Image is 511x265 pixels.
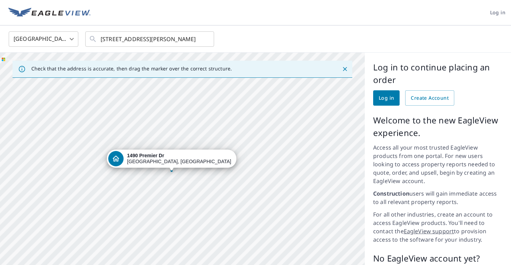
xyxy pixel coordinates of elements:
[373,252,503,265] p: No EagleView account yet?
[411,94,449,103] span: Create Account
[107,150,236,171] div: Dropped pin, building 1, Residential property, 1490 Premier Dr Troy, MI 48084
[373,190,409,197] strong: Construction
[9,29,78,49] div: [GEOGRAPHIC_DATA]
[379,94,394,103] span: Log in
[31,66,232,72] p: Check that the address is accurate, then drag the marker over the correct structure.
[490,8,505,17] span: Log in
[373,61,503,86] p: Log in to continue placing an order
[373,114,503,139] p: Welcome to the new EagleView experience.
[127,153,231,165] div: [GEOGRAPHIC_DATA], [GEOGRAPHIC_DATA] 48084
[373,210,503,244] p: For all other industries, create an account to access EagleView products. You'll need to contact ...
[373,90,400,106] a: Log in
[101,29,200,49] input: Search by address or latitude-longitude
[404,227,454,235] a: EagleView support
[373,143,503,185] p: Access all your most trusted EagleView products from one portal. For new users looking to access ...
[405,90,454,106] a: Create Account
[8,8,91,18] img: EV Logo
[127,153,164,158] strong: 1490 Premier Dr
[373,189,503,206] p: users will gain immediate access to all relevant property reports.
[340,65,349,74] button: Close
